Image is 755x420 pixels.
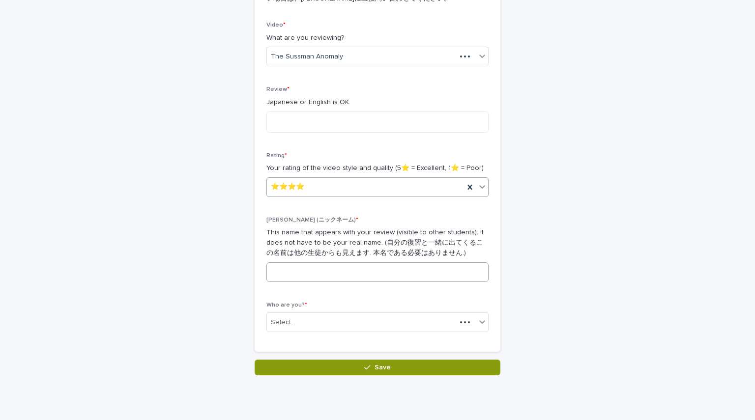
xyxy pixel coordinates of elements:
[266,217,358,223] span: [PERSON_NAME] (ニックネーム)
[266,97,489,108] p: Japanese or English is OK.
[271,317,295,328] div: Select...
[271,52,343,62] span: The Sussman Anomaly
[266,302,307,308] span: Who are you?
[375,364,391,371] span: Save
[266,227,489,258] p: This name that appears with your review (visible to other students). It does not have to be your ...
[266,163,489,173] p: Your rating of the video style and quality (5⭐️ = Excellent, 1⭐️ = Poor)
[271,182,304,192] span: ⭐️⭐️⭐️⭐️
[266,33,489,43] p: What are you reviewing?
[255,360,500,375] button: Save
[266,86,290,92] span: Review
[266,153,287,159] span: Rating
[266,22,286,28] span: Video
